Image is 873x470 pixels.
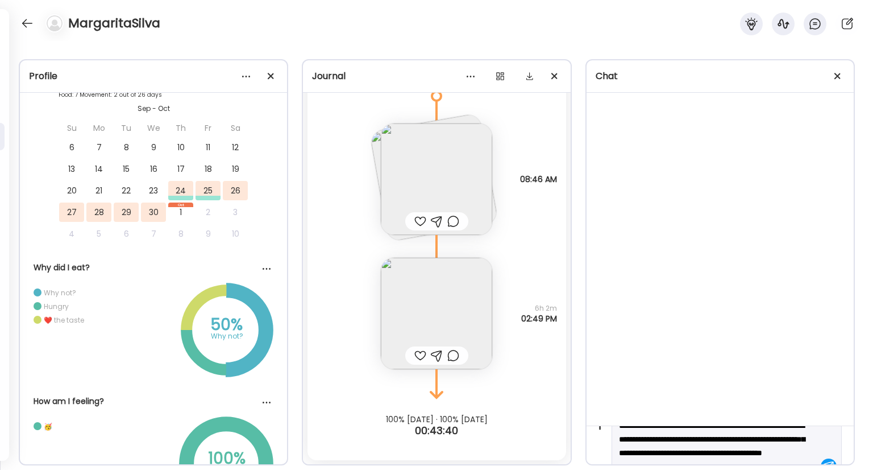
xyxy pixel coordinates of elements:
span: 6h 2m [521,303,557,314]
div: 25 [196,181,221,200]
div: 100% [DATE] · 100% [DATE] [303,415,570,424]
img: bg-avatar-default.svg [47,15,63,31]
div: Su [59,118,84,138]
div: 11 [196,138,221,157]
div: 29 [114,203,139,222]
div: Sep - Oct [59,104,248,114]
div: 14 [86,159,111,179]
div: 19 [223,159,248,179]
div: 10 [223,224,248,244]
div: 6 [114,224,139,244]
div: 26 [223,181,248,200]
h4: MargaritaSilva [68,14,160,32]
div: 13 [59,159,84,179]
div: 3 [223,203,248,222]
div: Why not? [198,329,255,343]
div: 5 [86,224,111,244]
div: 23 [141,181,166,200]
div: 9 [141,138,166,157]
div: 24 [168,181,193,200]
div: Fr [196,118,221,138]
div: 9 [196,224,221,244]
div: 8 [114,138,139,157]
div: 22 [114,181,139,200]
div: 00:43:40 [303,424,570,438]
div: Why did I eat? [34,262,273,274]
span: 08:46 AM [520,174,557,184]
div: Th [168,118,193,138]
div: How am I feeling? [34,395,273,407]
div: 6 [59,138,84,157]
div: 2 [196,203,221,222]
span: 02:49 PM [521,314,557,324]
div: 1 [168,203,193,222]
div: 21 [86,181,111,200]
div: 🥳 [44,422,52,431]
div: 4 [59,224,84,244]
div: Hungry [44,302,69,311]
div: 50% [198,318,255,332]
div: Oct [168,203,193,207]
div: 20 [59,181,84,200]
div: Why not? [44,288,76,298]
div: 30 [141,203,166,222]
div: Profile [29,69,278,83]
div: 10 [168,138,193,157]
div: 28 [86,203,111,222]
img: images%2FvtllBHExoaSQXcaKlRThABOz2Au1%2F2Sw5EDSHcTvH17puKSnn%2FwYpMqYYd372U0NDOI7aI_240 [381,123,492,235]
img: images%2FvtllBHExoaSQXcaKlRThABOz2Au1%2FyUBFAd7o49XKM29Kf3gF%2FwmVBYkDkk08BZLtWKDMi_240 [381,258,492,369]
div: Journal [312,69,561,83]
div: Food: 7 Movement: 2 out of 26 days [59,90,248,99]
div: Mo [86,118,111,138]
div: Tu [114,118,139,138]
div: 27 [59,203,84,222]
div: 7 [86,138,111,157]
div: ❤️ the taste [44,315,84,325]
div: 8 [168,224,193,244]
div: 15 [114,159,139,179]
div: Chat [596,69,845,83]
div: We [141,118,166,138]
div: 18 [196,159,221,179]
div: 12 [223,138,248,157]
div: 7 [141,224,166,244]
div: Sa [223,118,248,138]
div: 16 [141,159,166,179]
div: 17 [168,159,193,179]
div: 100% [198,452,255,465]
